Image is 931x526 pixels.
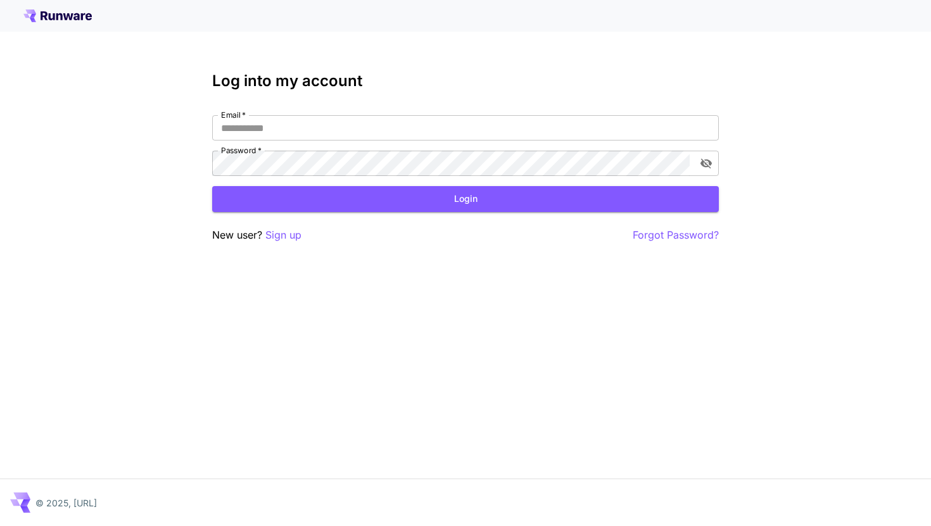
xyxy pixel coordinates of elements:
p: New user? [212,227,301,243]
label: Email [221,110,246,120]
button: Login [212,186,719,212]
button: Forgot Password? [633,227,719,243]
button: toggle password visibility [695,152,718,175]
h3: Log into my account [212,72,719,90]
p: © 2025, [URL] [35,496,97,510]
label: Password [221,145,262,156]
button: Sign up [265,227,301,243]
